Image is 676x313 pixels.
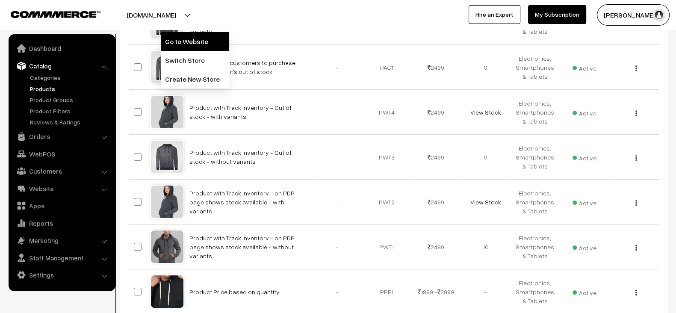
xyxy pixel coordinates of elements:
a: Product Filters [28,106,112,115]
td: 2499 [411,135,461,180]
td: PWT1 [362,224,411,269]
a: Products [28,84,112,93]
a: Categories [28,73,112,82]
span: Active [573,241,596,252]
a: COMMMERCE [11,9,86,19]
td: - [313,90,362,135]
a: Catalog [11,58,112,74]
td: - [313,180,362,224]
span: Active [573,62,596,73]
td: Electronics, Smartphones & Tablets [510,224,560,269]
td: Electronics, Smartphones & Tablets [510,45,560,90]
a: Website [11,181,112,196]
a: Product Price based on quantity [189,288,280,295]
td: PWT4 [362,90,411,135]
td: PWT3 [362,135,411,180]
a: WebPOS [11,146,112,162]
img: Menu [635,200,637,206]
a: View Stock [470,198,501,206]
td: PAC1 [362,45,411,90]
a: My Subscription [528,5,586,24]
img: Menu [635,65,637,71]
a: Create New Store [161,70,229,89]
td: 2499 [411,180,461,224]
a: Reviews & Ratings [28,118,112,127]
a: Staff Management [11,250,112,266]
a: Product with Track Inventory - Out of stock - with variants [189,104,292,120]
a: Product with Track Inventory - on PDP page shows stock available - with variants [189,189,295,215]
a: Customers [11,163,112,179]
a: View Stock [470,109,501,116]
td: Electronics, Smartphones & Tablets [510,180,560,224]
td: 0 [461,135,511,180]
td: 2499 [411,45,461,90]
a: Product Groups [28,95,112,104]
span: Active [573,286,596,297]
td: 2499 [411,224,461,269]
a: Hire an Expert [469,5,520,24]
td: PWT2 [362,180,411,224]
a: Marketing [11,233,112,248]
td: 10 [461,224,511,269]
span: Active [573,151,596,162]
td: Electronics, Smartphones & Tablets [510,135,560,180]
td: - [313,135,362,180]
a: Product with Track Inventory - Out of stock - without variants [189,149,292,165]
a: Product Allow customers to purchase product when it's out of stock [189,59,295,75]
button: [DOMAIN_NAME] [97,4,206,26]
a: Switch Store [161,51,229,70]
img: Menu [635,110,637,116]
img: user [652,9,665,21]
td: - [313,45,362,90]
a: Apps [11,198,112,213]
img: COMMMERCE [11,11,100,18]
img: Menu [635,290,637,295]
td: - [313,224,362,269]
img: Menu [635,245,637,251]
td: 0 [461,45,511,90]
a: Go to Website [161,32,229,51]
span: Active [573,106,596,118]
span: Active [573,196,596,207]
button: [PERSON_NAME] [597,4,670,26]
td: 2499 [411,90,461,135]
a: Settings [11,267,112,283]
img: Menu [635,155,637,161]
a: Orders [11,129,112,144]
td: Electronics, Smartphones & Tablets [510,90,560,135]
a: Reports [11,216,112,231]
a: Product with Track Inventory - on PDP page shows stock available - without variants [189,234,295,260]
a: Dashboard [11,41,112,56]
